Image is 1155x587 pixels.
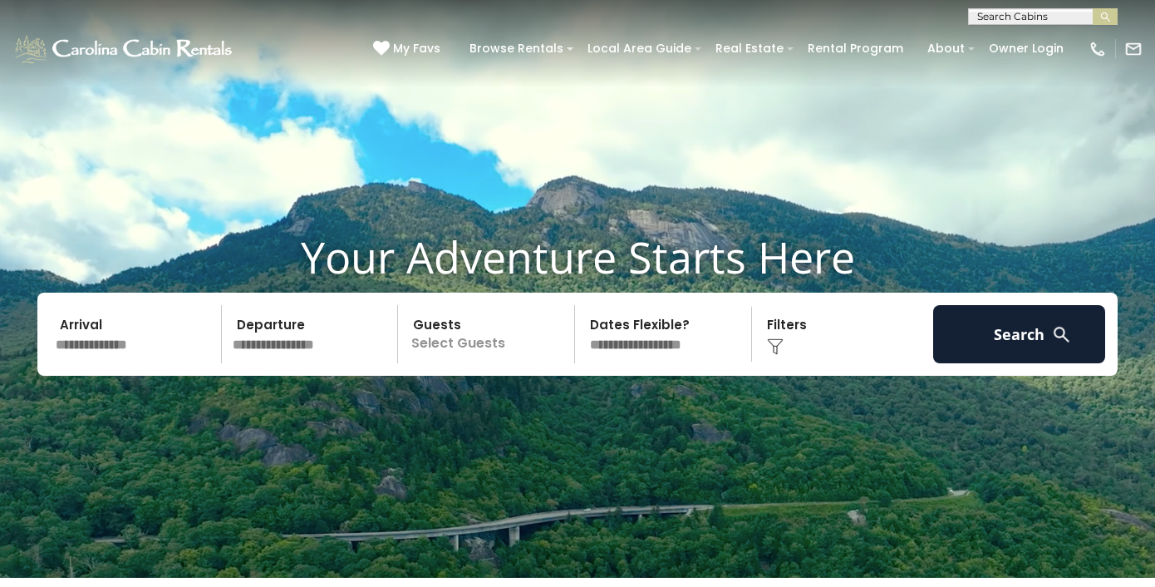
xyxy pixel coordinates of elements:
[1089,40,1107,58] img: phone-regular-white.png
[393,40,440,57] span: My Favs
[919,36,973,62] a: About
[799,36,912,62] a: Rental Program
[981,36,1072,62] a: Owner Login
[707,36,792,62] a: Real Estate
[12,32,237,66] img: White-1-1-2.png
[373,40,445,58] a: My Favs
[12,231,1143,283] h1: Your Adventure Starts Here
[579,36,700,62] a: Local Area Guide
[767,338,784,355] img: filter--v1.png
[1051,324,1072,345] img: search-regular-white.png
[461,36,572,62] a: Browse Rentals
[403,305,574,363] p: Select Guests
[933,305,1105,363] button: Search
[1124,40,1143,58] img: mail-regular-white.png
